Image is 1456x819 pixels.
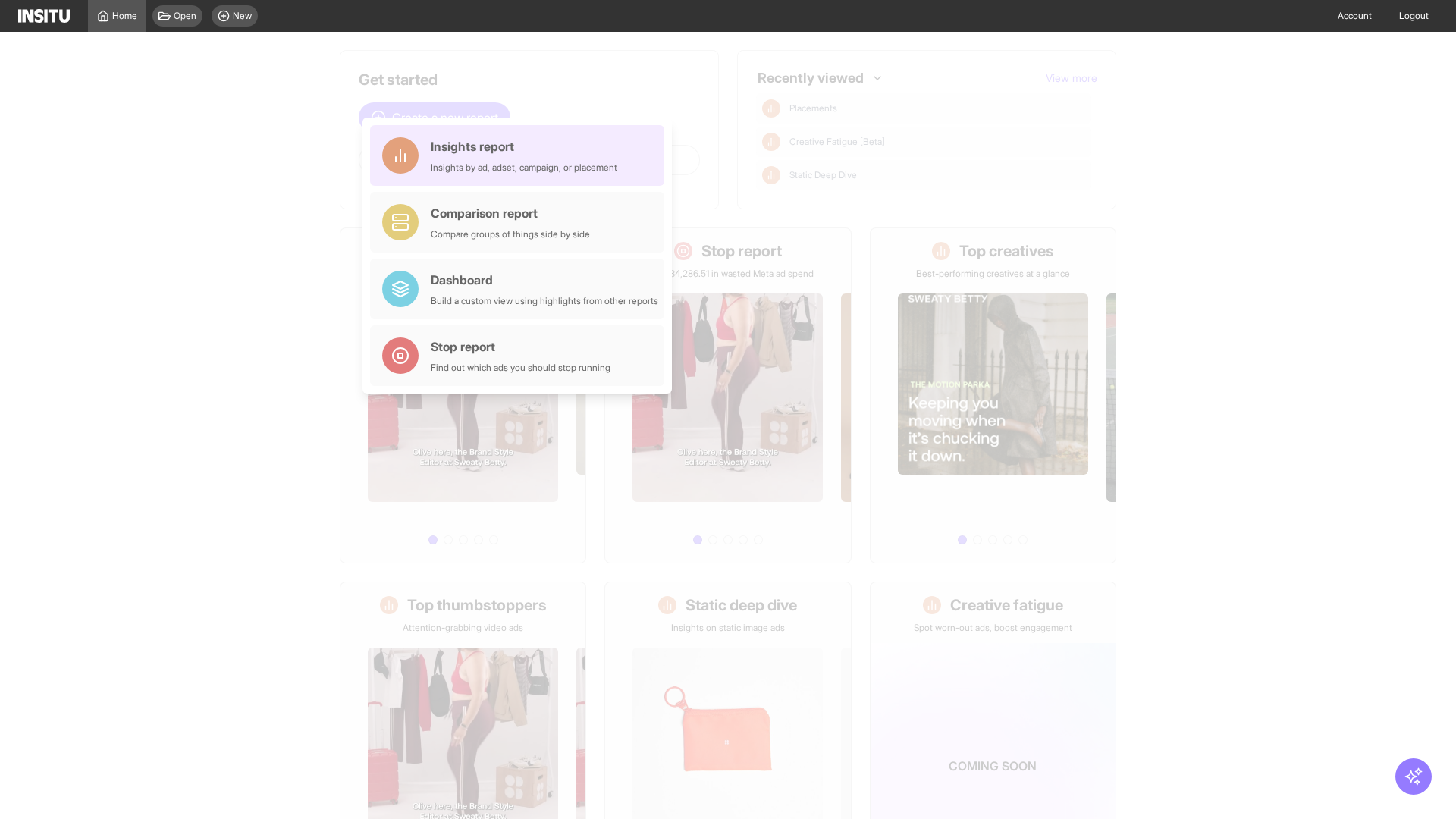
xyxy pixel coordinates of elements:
[431,204,590,222] div: Comparison report
[431,137,617,155] div: Insights report
[431,295,658,307] div: Build a custom view using highlights from other reports
[431,362,610,374] div: Find out which ads you should stop running
[431,162,617,174] div: Insights by ad, adset, campaign, or placement
[431,337,610,356] div: Stop report
[233,10,252,22] span: New
[18,9,70,23] img: Logo
[431,271,658,289] div: Dashboard
[112,10,137,22] span: Home
[431,228,590,240] div: Compare groups of things side by side
[174,10,196,22] span: Open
